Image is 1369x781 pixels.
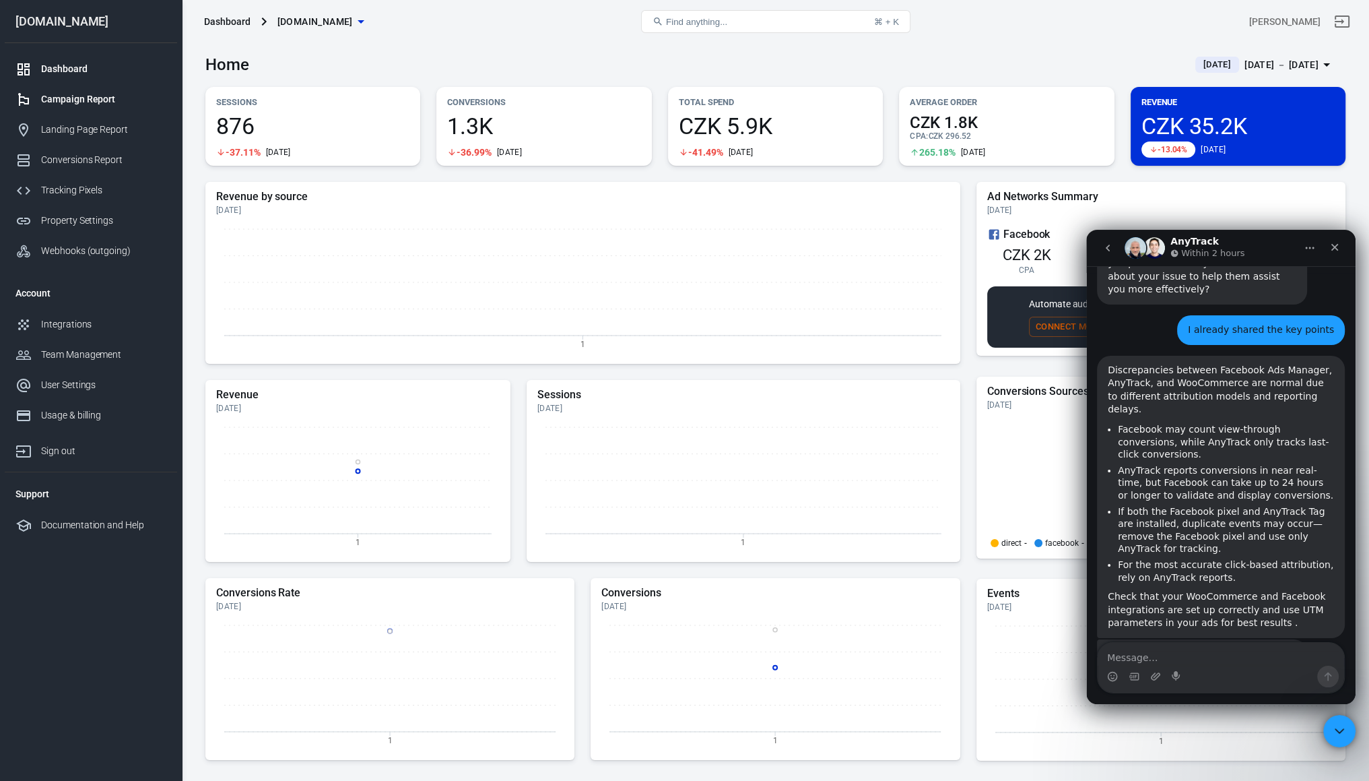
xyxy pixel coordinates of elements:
[1184,54,1345,76] button: [DATE][DATE] － [DATE]
[1141,115,1335,137] span: CZK 35.2K
[919,148,956,157] span: 265.18%
[41,153,166,167] div: Conversions Report
[41,444,166,458] div: Sign out
[1158,737,1163,746] tspan: 1
[910,131,928,141] span: CPA :
[41,348,166,362] div: Team Management
[497,147,522,158] div: [DATE]
[987,226,1001,243] svg: Facebook Ads
[773,735,778,745] tspan: 1
[41,62,166,76] div: Dashboard
[1326,5,1358,38] a: Sign out
[580,339,585,348] tspan: 1
[741,537,745,546] tspan: 1
[41,518,166,532] div: Documentation and Help
[41,378,166,392] div: User Settings
[447,95,640,109] p: Conversions
[41,123,166,137] div: Landing Page Report
[277,13,353,30] span: mident.cz
[5,277,177,309] li: Account
[1198,58,1236,71] span: [DATE]
[1158,146,1188,154] span: -13.04%
[1201,144,1226,155] div: [DATE]
[987,205,1335,216] div: [DATE]
[216,601,564,612] div: [DATE]
[5,340,177,370] a: Team Management
[1086,230,1356,704] iframe: Intercom live chat
[641,10,910,33] button: Find anything...⌘ + K
[41,244,166,258] div: Webhooks (outgoing)
[1024,539,1026,547] span: -
[216,115,409,137] span: 876
[666,17,727,27] span: Find anything...
[216,403,500,414] div: [DATE]
[272,9,369,34] button: [DOMAIN_NAME]
[1029,317,1160,338] button: Connect More Networks
[41,317,166,332] div: Integrations
[5,236,177,266] a: Webhooks (outgoing)
[1244,57,1318,73] div: [DATE] － [DATE]
[226,148,261,157] span: -37.11%
[5,400,177,431] a: Usage & billing
[5,370,177,400] a: User Settings
[5,175,177,206] a: Tracking Pixels
[1003,247,1051,263] span: CZK 2K
[987,385,1335,398] h5: Conversions Sources
[5,15,177,28] div: [DOMAIN_NAME]
[1029,297,1293,311] p: Automate audience segmentation at scale to expand your reach
[987,400,1335,410] div: [DATE]
[961,147,986,158] div: [DATE]
[1045,539,1079,547] p: facebook
[1081,539,1084,547] span: -
[1019,265,1035,276] span: CPA
[5,431,177,466] a: Sign out
[688,148,723,157] span: -41.49%
[1323,715,1356,747] iframe: Intercom live chat
[41,408,166,423] div: Usage & billing
[537,403,949,414] div: [DATE]
[266,147,291,158] div: [DATE]
[987,587,1335,600] h5: Events
[5,478,177,510] li: Support
[216,388,500,402] h5: Revenue
[41,214,166,228] div: Property Settings
[1141,95,1335,109] p: Revenue
[1249,15,1321,29] div: Account id: BeY51yNs
[987,190,1335,204] h5: Ad Networks Summary
[874,17,899,27] div: ⌘ + K
[910,115,1103,131] span: CZK 1.8K
[41,183,166,197] div: Tracking Pixels
[601,601,949,612] div: [DATE]
[204,15,251,28] div: Dashboard
[457,148,492,157] span: -36.99%
[205,55,249,74] h3: Home
[5,54,177,84] a: Dashboard
[356,537,360,546] tspan: 1
[388,735,393,745] tspan: 1
[601,586,949,600] h5: Conversions
[5,115,177,145] a: Landing Page Report
[910,95,1103,109] p: Average Order
[216,95,409,109] p: Sessions
[928,131,971,141] span: CZK 296.52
